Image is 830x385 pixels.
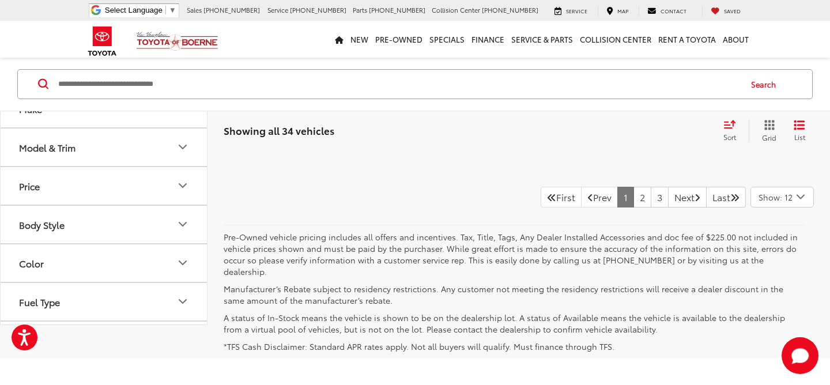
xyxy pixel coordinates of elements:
a: NextNext Page [668,187,707,207]
p: A status of In-Stock means the vehicle is shown to be on the dealership lot. A status of Availabl... [224,312,805,335]
a: 1 [617,187,634,207]
a: Home [331,21,347,58]
a: Finance [468,21,508,58]
button: Toggle Chat Window [782,337,818,374]
span: List [794,132,805,142]
div: Price [19,180,40,191]
span: Select Language [105,6,163,14]
button: Cylinder [1,322,208,359]
a: Specials [426,21,468,58]
a: Service [546,6,596,16]
a: About [719,21,752,58]
span: ▼ [169,6,176,14]
div: Model & Trim [19,142,76,153]
a: Service & Parts: Opens in a new tab [508,21,576,58]
img: Vic Vaughan Toyota of Boerne [136,31,218,51]
button: Body StyleBody Style [1,206,208,243]
a: Rent a Toyota [655,21,719,58]
a: Map [598,6,637,16]
a: First PageFirst [541,187,582,207]
span: Parts [353,5,367,14]
div: Body Style [19,219,65,230]
a: 3 [651,187,669,207]
i: Previous Page [587,192,593,202]
button: Grid View [749,119,785,142]
span: Sales [187,5,202,14]
span: Grid [762,133,776,142]
span: [PHONE_NUMBER] [290,5,346,14]
span: Showing all 34 vehicles [224,123,334,137]
button: Fuel TypeFuel Type [1,283,208,320]
i: First Page [547,192,556,202]
a: LastLast Page [706,187,746,207]
button: ColorColor [1,244,208,282]
button: List View [785,119,814,142]
i: Next Page [695,192,700,202]
span: Collision Center [432,5,480,14]
button: Search [740,70,793,99]
span: Service [267,5,288,14]
span: [PHONE_NUMBER] [203,5,260,14]
p: *TFS Cash Disclaimer: Standard APR rates apply. Not all buyers will qualify. Must finance through... [224,341,805,352]
div: Color [176,256,190,270]
div: Body Style [176,218,190,232]
svg: Start Chat [782,337,818,374]
span: Service [566,7,587,14]
span: Show: 12 [759,191,793,203]
span: Saved [724,7,741,14]
button: Select number of vehicles per page [750,187,814,207]
a: My Saved Vehicles [702,6,749,16]
button: Model & TrimModel & Trim [1,129,208,166]
span: Map [617,7,628,14]
div: Price [176,179,190,193]
div: Color [19,258,44,269]
div: Model & Trim [176,141,190,154]
a: Previous PagePrev [581,187,618,207]
a: New [347,21,372,58]
p: Pre-Owned vehicle pricing includes all offers and incentives. Tax, Title, Tags, Any Dealer Instal... [224,231,805,277]
div: Make [19,103,42,114]
button: Select sort value [718,119,749,142]
img: Toyota [81,22,124,60]
a: Pre-Owned [372,21,426,58]
input: Search by Make, Model, or Keyword [57,70,740,98]
a: Collision Center [576,21,655,58]
a: Contact [639,6,695,16]
div: Fuel Type [19,296,60,307]
a: Select Language​ [105,6,176,14]
div: Fuel Type [176,295,190,309]
span: Contact [661,7,686,14]
button: PricePrice [1,167,208,205]
span: [PHONE_NUMBER] [369,5,425,14]
span: Sort [723,132,736,142]
i: Last Page [730,192,740,202]
p: Manufacturer’s Rebate subject to residency restrictions. Any customer not meeting the residency r... [224,283,805,306]
span: [PHONE_NUMBER] [482,5,538,14]
span: ​ [165,6,166,14]
a: 2 [633,187,651,207]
